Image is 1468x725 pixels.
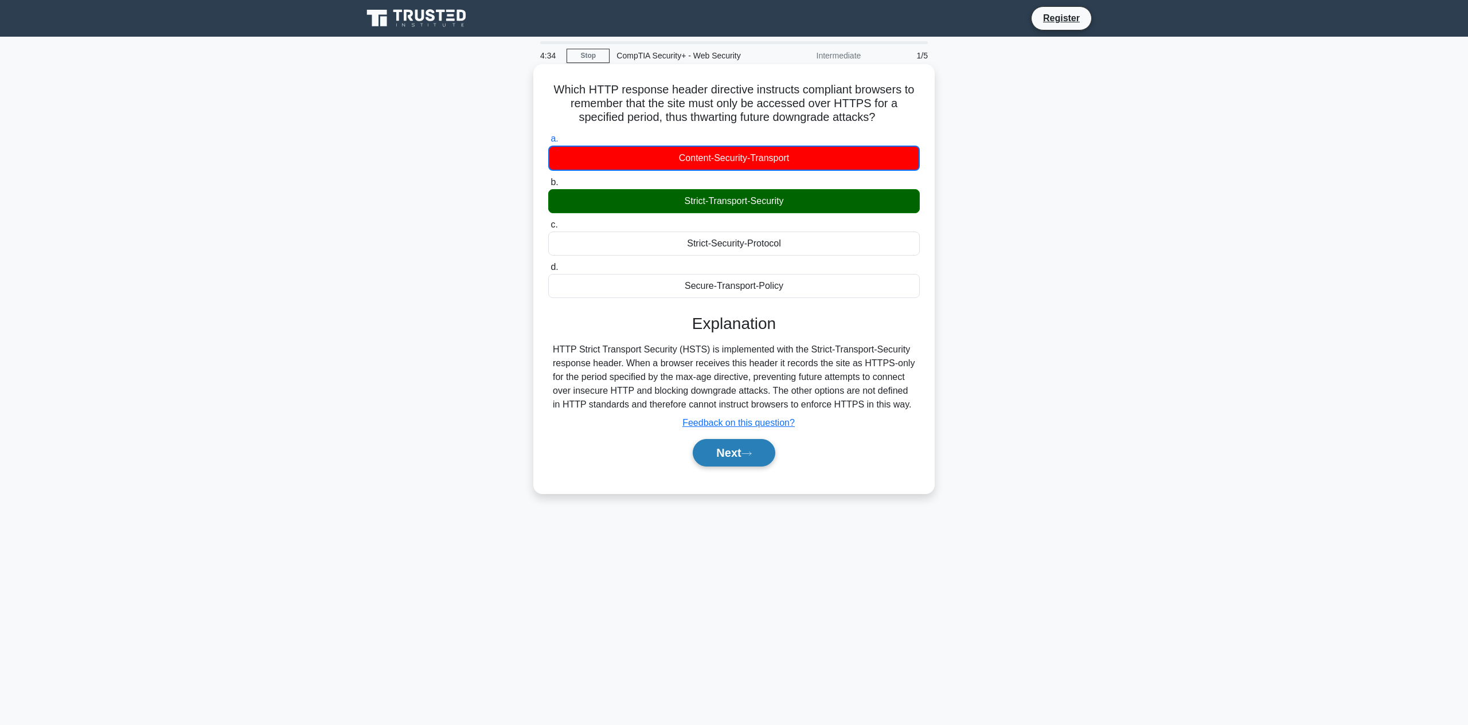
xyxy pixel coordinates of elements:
div: 4:34 [533,44,567,67]
span: b. [550,177,558,187]
div: 1/5 [868,44,935,67]
span: c. [550,220,557,229]
a: Feedback on this question? [682,418,795,428]
h3: Explanation [555,314,913,334]
span: d. [550,262,558,272]
div: Content-Security-Transport [548,146,920,171]
div: Secure-Transport-Policy [548,274,920,298]
h5: Which HTTP response header directive instructs compliant browsers to remember that the site must ... [547,83,921,125]
div: Strict-Transport-Security [548,189,920,213]
div: Strict-Security-Protocol [548,232,920,256]
button: Next [693,439,775,467]
a: Register [1036,11,1087,25]
div: CompTIA Security+ - Web Security [610,44,767,67]
div: HTTP Strict Transport Security (HSTS) is implemented with the Strict-Transport-Security response ... [553,343,915,412]
a: Stop [567,49,610,63]
span: a. [550,134,558,143]
div: Intermediate [767,44,868,67]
